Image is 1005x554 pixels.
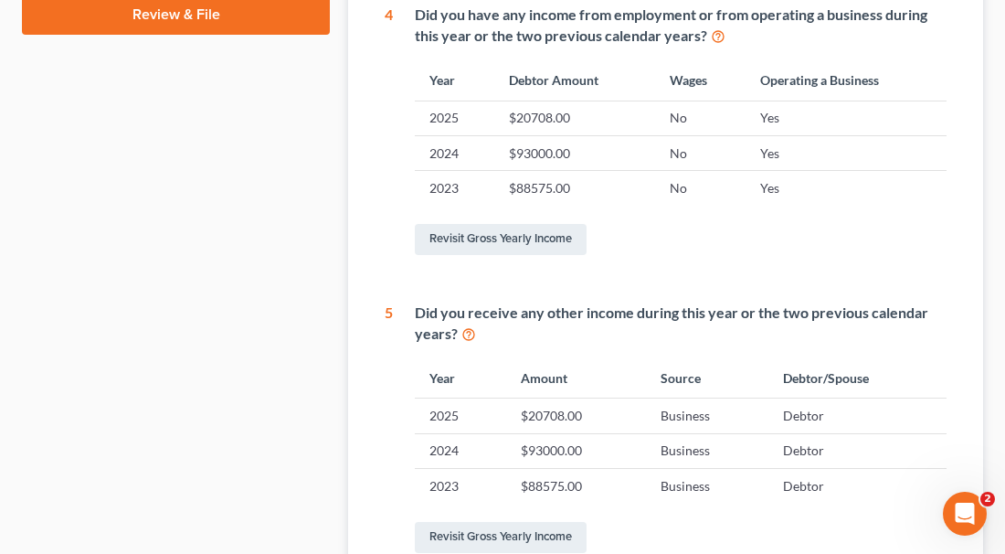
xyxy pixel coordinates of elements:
[646,358,767,398] th: Source
[415,399,505,433] td: 2025
[646,469,767,504] td: Business
[746,135,947,170] td: Yes
[746,101,947,135] td: Yes
[494,135,655,170] td: $93000.00
[415,224,587,255] a: Revisit Gross Yearly Income
[655,135,746,170] td: No
[506,358,647,398] th: Amount
[655,171,746,206] td: No
[415,171,494,206] td: 2023
[506,433,647,468] td: $93000.00
[655,61,746,101] th: Wages
[655,101,746,135] td: No
[415,522,587,553] a: Revisit Gross Yearly Income
[980,492,995,506] span: 2
[746,171,947,206] td: Yes
[415,101,494,135] td: 2025
[415,135,494,170] td: 2024
[943,492,987,536] iframe: Intercom live chat
[506,399,647,433] td: $20708.00
[506,469,647,504] td: $88575.00
[768,358,947,398] th: Debtor/Spouse
[768,433,947,468] td: Debtor
[415,61,494,101] th: Year
[415,469,505,504] td: 2023
[646,433,767,468] td: Business
[646,399,767,433] td: Business
[415,303,947,345] div: Did you receive any other income during this year or the two previous calendar years?
[494,171,655,206] td: $88575.00
[768,399,947,433] td: Debtor
[415,358,505,398] th: Year
[746,61,947,101] th: Operating a Business
[415,433,505,468] td: 2024
[494,101,655,135] td: $20708.00
[385,5,393,259] div: 4
[768,469,947,504] td: Debtor
[494,61,655,101] th: Debtor Amount
[415,5,947,47] div: Did you have any income from employment or from operating a business during this year or the two ...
